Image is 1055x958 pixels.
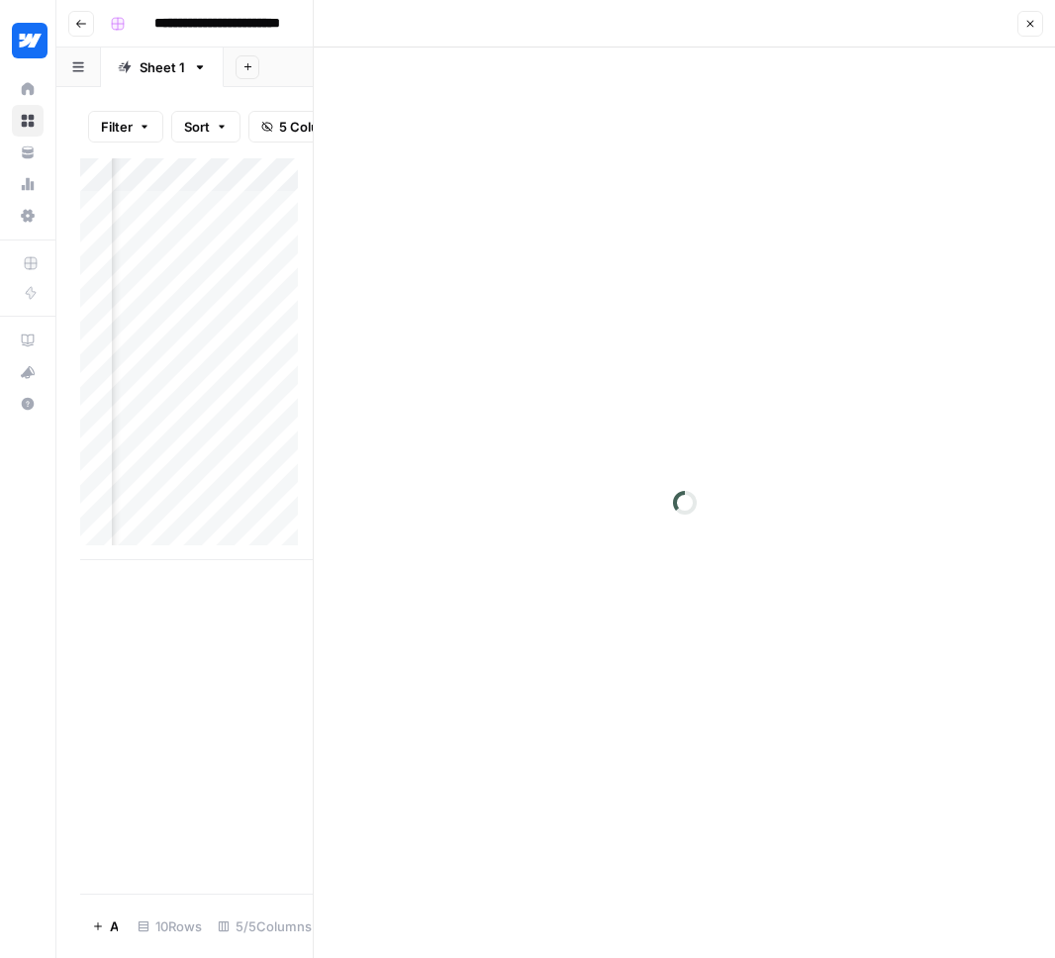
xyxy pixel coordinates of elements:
[279,117,345,137] span: 5 Columns
[12,388,44,420] button: Help + Support
[12,73,44,105] a: Home
[171,111,240,143] button: Sort
[140,57,185,77] div: Sheet 1
[130,910,210,942] div: 10 Rows
[13,357,43,387] div: What's new?
[12,137,44,168] a: Your Data
[12,325,44,356] a: AirOps Academy
[12,23,48,58] img: Webflow Logo
[88,111,163,143] button: Filter
[12,200,44,232] a: Settings
[101,117,133,137] span: Filter
[12,168,44,200] a: Usage
[12,16,44,65] button: Workspace: Webflow
[110,916,118,936] span: Add Row
[184,117,210,137] span: Sort
[12,356,44,388] button: What's new?
[12,105,44,137] a: Browse
[248,111,358,143] button: 5 Columns
[101,48,224,87] a: Sheet 1
[80,910,130,942] button: Add Row
[210,910,320,942] div: 5/5 Columns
